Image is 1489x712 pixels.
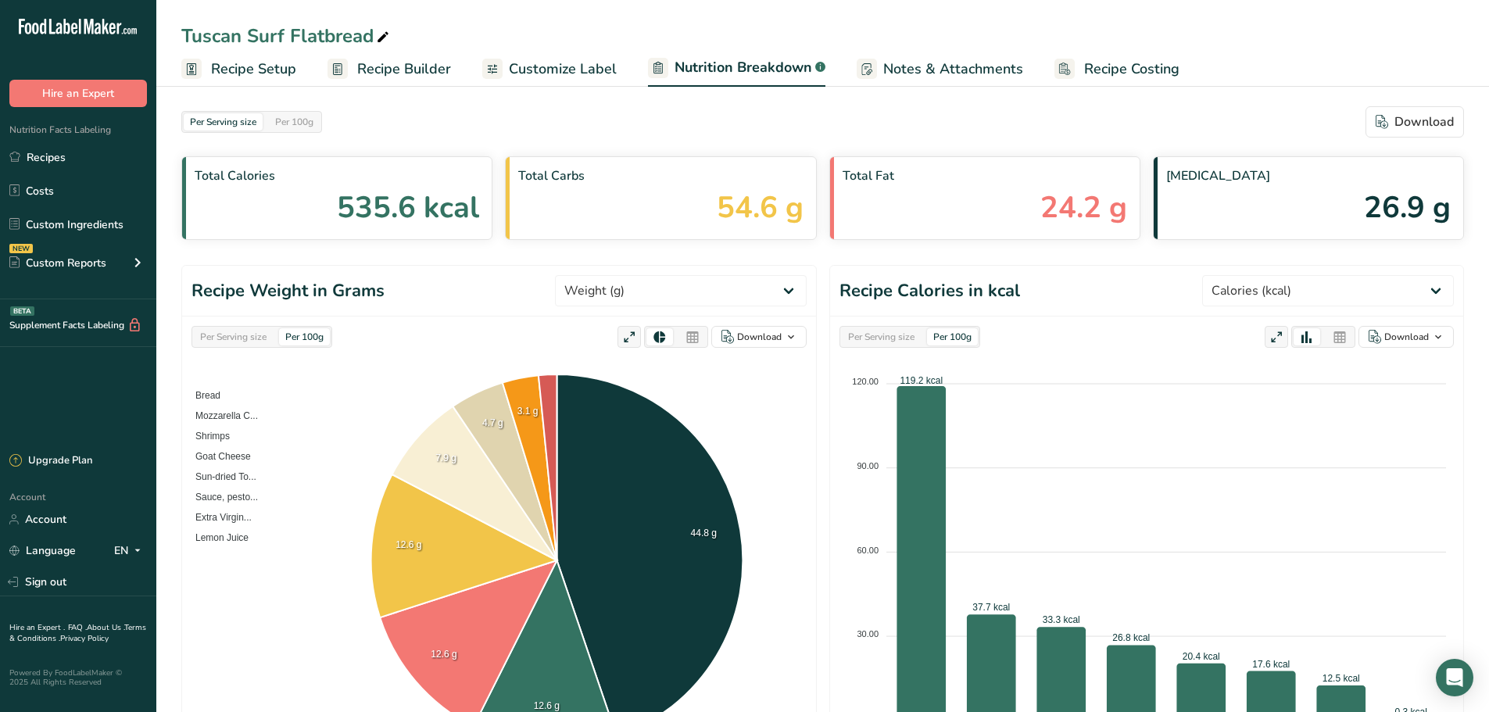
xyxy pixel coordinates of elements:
[181,52,296,87] a: Recipe Setup
[857,461,879,470] tspan: 90.00
[68,622,87,633] a: FAQ .
[184,492,258,503] span: Sauce, pesto...
[328,52,451,87] a: Recipe Builder
[883,59,1023,80] span: Notes & Attachments
[10,306,34,316] div: BETA
[927,328,978,345] div: Per 100g
[1366,106,1464,138] button: Download
[184,451,251,462] span: Goat Cheese
[184,390,220,401] span: Bread
[181,22,392,50] div: Tuscan Surf Flatbread
[357,59,451,80] span: Recipe Builder
[191,278,385,304] h1: Recipe Weight in Grams
[9,622,146,644] a: Terms & Conditions .
[1364,185,1451,230] span: 26.9 g
[279,328,330,345] div: Per 100g
[114,542,147,560] div: EN
[1376,113,1454,131] div: Download
[211,59,296,80] span: Recipe Setup
[9,537,76,564] a: Language
[9,668,147,687] div: Powered By FoodLabelMaker © 2025 All Rights Reserved
[1166,166,1451,185] span: [MEDICAL_DATA]
[9,255,106,271] div: Custom Reports
[184,512,252,523] span: Extra Virgin...
[1084,59,1179,80] span: Recipe Costing
[842,328,921,345] div: Per Serving size
[1384,330,1429,344] div: Download
[9,80,147,107] button: Hire an Expert
[482,52,617,87] a: Customize Label
[857,52,1023,87] a: Notes & Attachments
[269,113,320,131] div: Per 100g
[60,633,109,644] a: Privacy Policy
[184,532,249,543] span: Lemon Juice
[1358,326,1454,348] button: Download
[852,377,879,386] tspan: 120.00
[839,278,1020,304] h1: Recipe Calories in kcal
[87,622,124,633] a: About Us .
[717,185,804,230] span: 54.6 g
[518,166,803,185] span: Total Carbs
[184,410,258,421] span: Mozzarella C...
[1054,52,1179,87] a: Recipe Costing
[857,546,879,555] tspan: 60.00
[195,166,479,185] span: Total Calories
[737,330,782,344] div: Download
[843,166,1127,185] span: Total Fat
[9,622,65,633] a: Hire an Expert .
[337,185,479,230] span: 535.6 kcal
[675,57,812,78] span: Nutrition Breakdown
[184,431,230,442] span: Shrimps
[9,244,33,253] div: NEW
[509,59,617,80] span: Customize Label
[1436,659,1473,696] div: Open Intercom Messenger
[194,328,273,345] div: Per Serving size
[648,50,825,88] a: Nutrition Breakdown
[184,113,263,131] div: Per Serving size
[184,471,256,482] span: Sun-dried To...
[711,326,807,348] button: Download
[1040,185,1127,230] span: 24.2 g
[857,629,879,639] tspan: 30.00
[9,453,92,469] div: Upgrade Plan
